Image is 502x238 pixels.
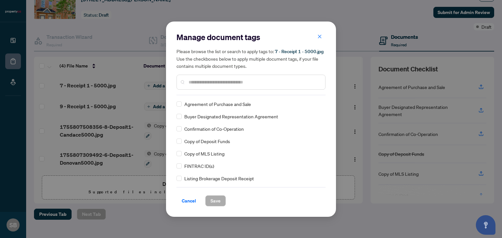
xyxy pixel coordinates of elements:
span: close [317,34,322,39]
button: Save [205,195,226,206]
button: Cancel [176,195,201,206]
h5: Please browse the list or search to apply tags to: Use the checkboxes below to apply multiple doc... [176,48,326,69]
button: Open asap [476,215,495,235]
span: Confirmation of Co-Operation [184,125,244,132]
span: Buyer Designated Representation Agreement [184,113,278,120]
span: Copy of Deposit Funds [184,138,230,145]
span: Cancel [182,196,196,206]
span: FINTRAC ID(s) [184,162,214,170]
span: Copy of MLS Listing [184,150,225,157]
span: 7 - Receipt 1 - 5000.jpg [275,49,324,54]
span: Agreement of Purchase and Sale [184,100,251,108]
h2: Manage document tags [176,32,326,42]
span: Listing Brokerage Deposit Receipt [184,175,254,182]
